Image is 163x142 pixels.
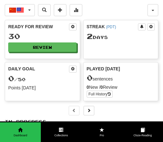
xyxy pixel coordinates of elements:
[8,77,26,82] span: / 50
[122,133,163,138] span: Cloze-Reading
[87,23,138,30] div: Streak
[54,4,66,16] button: Add sentence to collection
[100,85,103,90] strong: 0
[8,66,69,73] div: Daily Goal
[38,4,51,16] button: Search sentences
[87,91,113,98] a: Full History
[5,119,158,125] p: In Progress
[87,32,93,41] span: 2
[70,4,82,16] button: More stats
[106,25,116,29] a: (PDT)
[41,133,82,138] span: Collections
[82,133,122,138] span: Pro
[87,74,155,82] div: sentences
[87,66,120,72] span: Played [DATE]
[8,42,77,52] button: Review
[87,84,155,90] div: New / Review
[87,73,93,82] span: 0
[8,74,14,83] span: 0
[8,32,77,40] div: 30
[87,85,89,90] strong: 0
[87,32,155,41] div: Day s
[8,85,77,91] div: Points [DATE]
[8,23,69,30] div: Ready for Review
